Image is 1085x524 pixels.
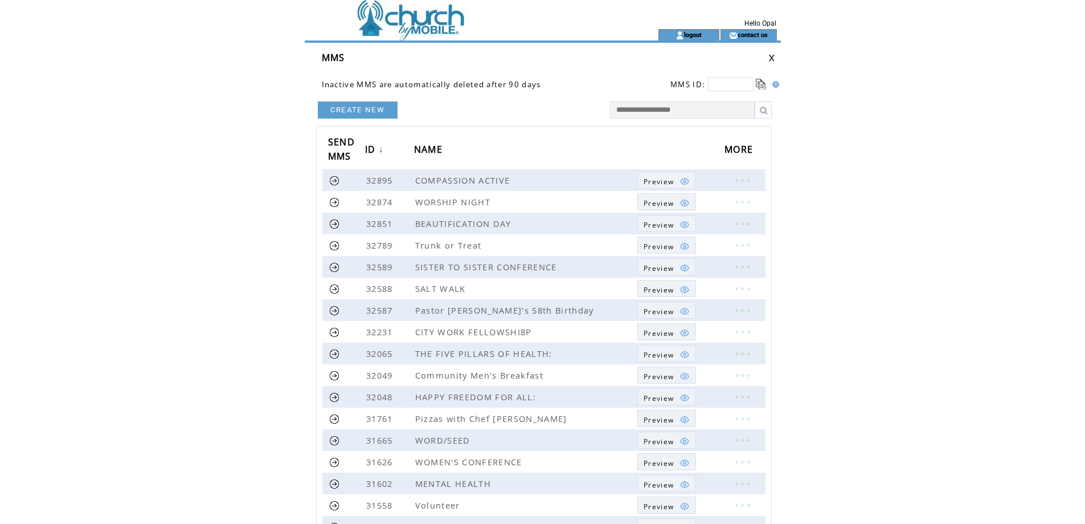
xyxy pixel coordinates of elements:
img: eye.png [679,393,690,403]
a: Preview [637,280,696,297]
span: ID [365,140,379,161]
a: NAME [414,140,448,161]
img: contact_us_icon.gif [729,31,738,40]
img: eye.png [679,415,690,425]
span: Hello Opal [744,19,776,27]
span: 31761 [366,413,396,424]
span: Show MMS preview [644,415,674,425]
span: WORSHIP NIGHT [415,196,493,208]
span: Community Men's Breakfast [415,369,546,381]
img: eye.png [679,371,690,381]
img: eye.png [679,176,690,186]
img: eye.png [679,501,690,511]
img: eye.png [679,328,690,338]
span: SEND MMS [328,133,355,168]
span: 31665 [366,434,396,446]
a: CREATE NEW [318,101,398,119]
img: eye.png [679,436,690,446]
span: Show MMS preview [644,198,674,208]
a: Preview [637,237,696,254]
span: 32065 [366,348,396,359]
img: eye.png [679,306,690,316]
a: Preview [637,453,696,470]
a: Preview [637,432,696,449]
img: eye.png [679,480,690,490]
span: 32589 [366,261,396,273]
a: Preview [637,193,696,210]
img: eye.png [679,458,690,468]
span: 32874 [366,196,396,208]
span: 32049 [366,369,396,381]
span: 32048 [366,391,396,403]
span: MMS ID: [670,79,705,90]
span: Show MMS preview [644,220,674,230]
a: Preview [637,323,696,340]
img: eye.png [679,241,690,251]
span: Show MMS preview [644,502,674,511]
a: contact us [738,31,768,38]
span: MORE [724,140,756,161]
span: Show MMS preview [644,307,674,316]
span: Show MMS preview [644,328,674,338]
span: 31626 [366,456,396,468]
img: eye.png [679,220,690,230]
span: BEAUTIFICATION DAY [415,218,514,229]
span: Trunk or Treat [415,239,485,251]
span: Show MMS preview [644,372,674,381]
a: Preview [637,410,696,427]
span: 32231 [366,326,396,338]
span: MENTAL HEALTH [415,478,494,489]
a: Preview [637,475,696,492]
span: COMPASSION ACTIVE [415,174,513,186]
span: Pastor [PERSON_NAME]'s 58th Birthday [415,304,597,316]
img: account_icon.gif [675,31,684,40]
a: Preview [637,215,696,232]
a: logout [684,31,702,38]
span: 32588 [366,283,396,294]
span: NAME [414,140,445,161]
a: Preview [637,345,696,362]
span: Show MMS preview [644,437,674,446]
img: eye.png [679,285,690,295]
a: ID↓ [365,140,387,161]
img: help.gif [769,81,779,88]
a: Preview [637,367,696,384]
img: eye.png [679,198,690,208]
span: Show MMS preview [644,350,674,360]
span: SALT WALK [415,283,469,294]
span: 31602 [366,478,396,489]
a: Preview [637,302,696,319]
span: Show MMS preview [644,177,674,186]
img: eye.png [679,350,690,360]
span: WORD/SEED [415,434,473,446]
a: Preview [637,172,696,189]
span: 32851 [366,218,396,229]
span: Pizzas with Chef [PERSON_NAME] [415,413,570,424]
a: Preview [637,388,696,405]
span: THE FIVE PILLARS OF HEALTH: [415,348,555,359]
span: 31558 [366,499,396,511]
span: Volunteer [415,499,463,511]
span: MMS [322,51,345,64]
span: CITY WORK FELLOWSHI8P [415,326,535,338]
span: 32587 [366,304,396,316]
span: 32789 [366,239,396,251]
span: Inactive MMS are automatically deleted after 90 days [322,79,541,90]
span: WOMEN'S CONFERENCE [415,456,525,468]
span: 32895 [366,174,396,186]
img: eye.png [679,263,690,273]
a: Preview [637,497,696,514]
span: Show MMS preview [644,458,674,468]
span: HAPPY FREEDOM FOR ALL: [415,391,539,403]
span: Show MMS preview [644,263,674,273]
span: Show MMS preview [644,285,674,295]
span: Show MMS preview [644,393,674,403]
span: Show MMS preview [644,480,674,490]
a: Preview [637,258,696,275]
span: SISTER TO SISTER CONFERENCE [415,261,560,273]
span: Show MMS preview [644,242,674,251]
